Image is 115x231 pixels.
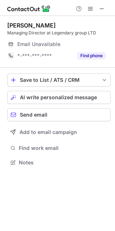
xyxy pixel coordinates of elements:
button: save-profile-one-click [7,73,111,87]
button: AI write personalized message [7,91,111,104]
span: Add to email campaign [20,129,77,135]
div: Save to List / ATS / CRM [20,77,98,83]
button: Send email [7,108,111,121]
span: AI write personalized message [20,94,97,100]
span: Email Unavailable [17,41,60,47]
button: Find work email [7,143,111,153]
button: Notes [7,157,111,168]
span: Find work email [19,145,108,151]
button: Add to email campaign [7,126,111,139]
img: ContactOut v5.3.10 [7,4,51,13]
div: [PERSON_NAME] [7,22,56,29]
span: Send email [20,112,47,118]
button: Reveal Button [77,52,106,59]
div: Managing Director at Legendary group LTD [7,30,111,36]
span: Notes [19,159,108,166]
